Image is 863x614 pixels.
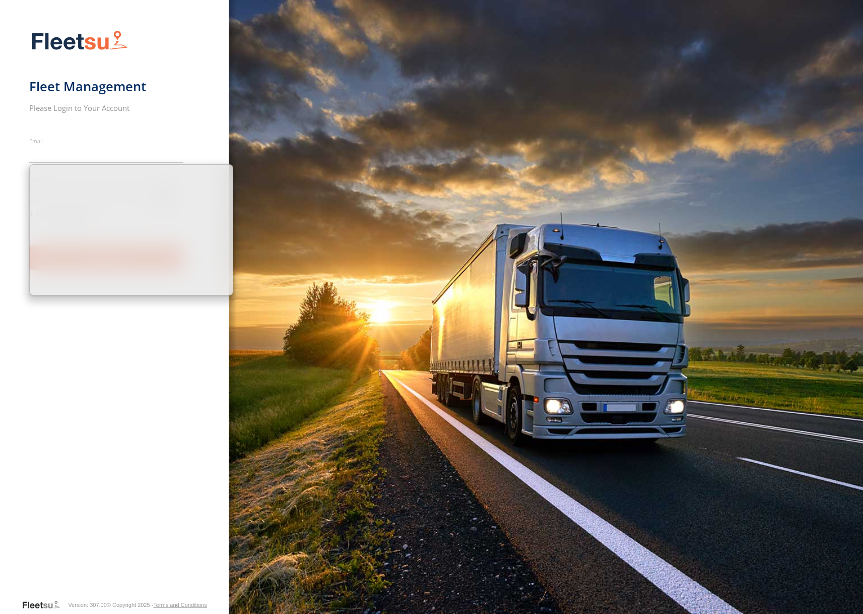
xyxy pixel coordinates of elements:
[107,602,207,608] div: © Copyright 2025 -
[29,28,130,54] img: Fleetsu
[22,600,68,610] a: Visit our Website
[68,602,106,608] div: Version: 307.00
[29,137,184,145] label: Email
[153,602,207,608] a: Terms and Conditions
[29,24,200,599] form: main
[29,103,184,113] h2: Please Login to Your Account
[29,78,184,95] h1: Fleet Management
